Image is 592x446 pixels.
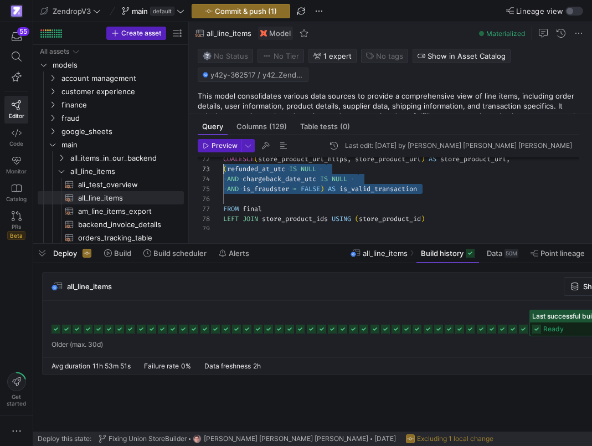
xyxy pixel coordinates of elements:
span: Build scheduler [153,249,207,258]
button: Data50M [482,244,523,263]
div: Press SPACE to select this row. [38,45,184,58]
span: ) [320,184,324,193]
img: No status [203,52,212,60]
span: backend_invoice_details​​​​​​​​​​ [78,218,171,231]
span: FROM [223,204,239,213]
span: Build history [421,249,464,258]
div: 76 [198,194,210,204]
button: Build [99,244,136,263]
span: LEFT [223,214,239,223]
div: All assets [40,48,69,55]
span: AND [227,184,239,193]
div: Press SPACE to select this row. [38,191,184,204]
span: NULL [332,175,347,183]
button: No tags [361,49,408,63]
span: Code [9,140,23,147]
span: refunded_at_utc [227,165,285,173]
img: https://storage.googleapis.com/y42-prod-data-exchange/images/qZXOSqkTtPuVcXVzF40oUlM07HVTwZXfPK0U... [11,6,22,17]
span: Older (max. 30d) [52,341,103,348]
button: Build history [416,244,480,263]
span: all_line_items [207,29,251,38]
img: No tier [262,52,271,60]
button: Fixing Union StoreBuilderhttps://storage.googleapis.com/y42-prod-data-exchange/images/G2kHvxVlt02... [96,432,399,446]
span: No Status [203,52,248,60]
span: ready [543,325,564,333]
span: Get started [7,393,26,407]
a: ali_test_overview​​​​​​​​​​ [38,178,184,191]
span: all_items_in_our_backend [70,152,182,165]
div: Press SPACE to select this row. [38,125,184,138]
button: Alerts [214,244,254,263]
a: am_line_items_export​​​​​​​​​​ [38,204,184,218]
button: ZendropV3 [38,4,104,18]
span: 11h 53m 51s [92,362,131,370]
span: 0% [181,362,191,370]
span: No tags [376,52,403,60]
span: Materialized [486,29,525,38]
span: ali_test_overview​​​​​​​​​​ [78,178,171,191]
button: Commit & push (1) [192,4,290,18]
span: final [243,204,262,213]
span: ( [223,165,227,173]
span: Point lineage [540,249,585,258]
div: Last edit: [DATE] by [PERSON_NAME] [PERSON_NAME] [PERSON_NAME] [345,142,572,150]
span: account management [61,72,182,85]
span: Alerts [229,249,249,258]
div: Press SPACE to select this row. [38,85,184,98]
a: https://storage.googleapis.com/y42-prod-data-exchange/images/qZXOSqkTtPuVcXVzF40oUlM07HVTwZXfPK0U... [4,2,28,20]
div: Press SPACE to select this row. [38,71,184,85]
a: backend_invoice_details​​​​​​​​​​ [38,218,184,231]
a: orders_tracking_table​​​​​​​​​​ [38,231,184,244]
a: Code [4,124,28,151]
div: Press SPACE to select this row. [38,98,184,111]
div: Press SPACE to select this row. [38,231,184,244]
span: [PERSON_NAME] [PERSON_NAME] [PERSON_NAME] [204,435,368,443]
span: Avg duration [52,362,90,370]
span: orders_tracking_table​​​​​​​​​​ [78,232,171,244]
span: main [61,139,182,151]
span: (0) [340,123,350,130]
div: Press SPACE to select this row. [38,178,184,191]
span: ) [421,214,425,223]
span: am_line_items_export​​​​​​​​​​ [78,205,171,218]
span: Show in Asset Catalog [428,52,506,60]
div: Press SPACE to select this row. [38,58,184,71]
span: ZendropV3 [53,7,91,16]
span: Editor [9,112,24,119]
div: Press SPACE to select this row. [38,165,184,178]
span: AND [227,175,239,183]
button: Excluding 1 local change [403,432,496,446]
span: models [53,59,182,71]
span: all_line_items​​​​​​​​​​ [78,192,171,204]
div: 74 [198,174,210,184]
span: finance [61,99,182,111]
img: undefined [260,30,267,37]
span: 2h [253,362,261,370]
a: Monitor [4,151,28,179]
span: fraud [61,112,182,125]
span: Fixing Union StoreBuilder [109,435,187,443]
a: Catalog [4,179,28,207]
button: No tierNo Tier [258,49,304,63]
button: Point lineage [526,244,590,263]
span: all_line_items [363,249,408,258]
span: Table tests [300,123,350,130]
span: Preview [212,142,238,150]
span: Deploy this state: [38,435,91,443]
span: Beta [7,231,25,240]
span: = [293,184,297,193]
span: is_fraudster [243,184,289,193]
span: customer experience [61,85,182,98]
div: 75 [198,184,210,194]
span: Model [269,29,291,38]
span: Create asset [121,29,161,37]
div: 77 [198,204,210,214]
span: Catalog [6,196,27,202]
span: IS [289,165,297,173]
span: JOIN [243,214,258,223]
span: PRs [12,223,21,230]
button: Create asset [106,27,166,40]
div: 50M [505,249,518,258]
span: No Tier [262,52,299,60]
span: USING [332,214,351,223]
